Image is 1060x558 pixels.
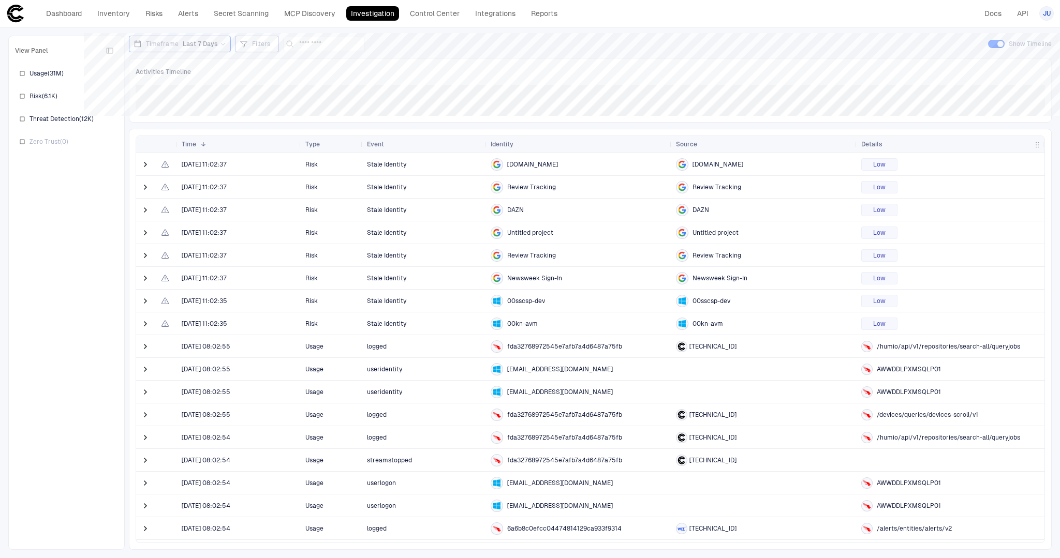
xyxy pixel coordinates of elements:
span: [DATE] 11:02:35 [182,297,227,305]
span: Risk [305,154,359,175]
span: [DATE] 08:02:54 [182,502,230,510]
span: Last 7 Days [183,40,218,48]
a: Control Center [405,6,464,21]
span: Review Tracking [693,251,741,260]
span: Review Tracking [693,183,741,191]
span: useridentity [367,388,402,396]
span: Usage [305,427,359,448]
span: [TECHNICAL_ID] [689,411,737,419]
span: Stale Identity [367,320,406,327]
div: Crowdstrike [863,411,871,419]
div: Clutch [678,411,686,419]
span: [DATE] 11:02:37 [182,229,227,237]
div: Crowdstrike [863,502,871,510]
span: Details [861,140,882,148]
a: Alerts [173,6,203,21]
a: Secret Scanning [209,6,273,21]
span: userlogon [367,479,396,487]
span: JU [1043,9,1051,18]
span: Risk [305,222,359,243]
span: Usage [305,336,359,357]
a: Docs [980,6,1006,21]
span: Event [367,140,384,148]
span: Low [873,183,886,191]
span: useridentity [367,366,402,373]
a: Risks [141,6,167,21]
span: [TECHNICAL_ID] [689,456,737,464]
span: [DATE] 08:02:55 [182,388,230,396]
span: DAZN [693,206,709,214]
div: 9/16/2025 18:02:35 (GMT+00:00 UTC) [182,320,227,328]
span: [EMAIL_ADDRESS][DOMAIN_NAME] [507,365,613,373]
div: 9/16/2025 15:02:54 (GMT+00:00 UTC) [182,456,230,464]
span: Low [873,251,886,260]
span: Zero Trust ( 0 ) [30,138,68,146]
div: 9/16/2025 18:02:37 (GMT+00:00 UTC) [182,206,227,214]
span: fda32768972545e7afb7a4d6487a75fb [507,342,622,351]
span: [DATE] 08:02:55 [182,411,230,419]
span: Usage [305,518,359,539]
span: /alerts/entities/alerts/v2 [877,524,952,533]
span: 00kn-avm [693,320,723,328]
span: [DATE] 11:02:37 [182,183,227,191]
span: userlogon [367,502,396,509]
span: [DATE] 11:02:37 [182,160,227,169]
span: [DATE] 08:02:54 [182,456,230,464]
span: [TECHNICAL_ID] [689,433,737,442]
span: 00kn-avm [507,320,538,328]
span: Stale Identity [367,297,406,305]
span: [DATE] 08:02:54 [182,433,230,442]
span: Usage [305,382,359,402]
span: 6a6b8c0efcc04474814129ca933f9314 [507,524,622,533]
div: Clutch [678,433,686,442]
span: Usage [305,359,359,380]
span: Risk [305,268,359,289]
div: Crowdstrike [863,433,871,442]
span: Risk [305,200,359,220]
span: Low [873,320,886,328]
span: [TECHNICAL_ID] [689,342,737,351]
a: Dashboard [41,6,86,21]
span: Stale Identity [367,229,406,236]
span: logged [367,525,387,532]
div: 9/16/2025 15:02:55 (GMT+00:00 UTC) [182,388,230,396]
span: Stale Identity [367,206,406,214]
div: 9/16/2025 15:02:55 (GMT+00:00 UTC) [182,411,230,419]
span: Usage [305,404,359,425]
span: [EMAIL_ADDRESS][DOMAIN_NAME] [507,388,613,396]
span: Untitled project [507,229,553,237]
span: Stale Identity [367,161,406,168]
div: 9/16/2025 15:02:54 (GMT+00:00 UTC) [182,524,230,533]
span: Stale Identity [367,275,406,282]
span: Time [182,140,196,148]
span: [DATE] 11:02:37 [182,206,227,214]
div: Clutch [678,342,686,351]
span: Threat Detection ( 12K ) [30,115,94,123]
span: Type [305,140,320,148]
a: API [1012,6,1033,21]
span: Activities Timeline [136,68,191,76]
div: 9/16/2025 15:02:54 (GMT+00:00 UTC) [182,502,230,510]
span: [EMAIL_ADDRESS][DOMAIN_NAME] [507,479,613,487]
span: [DATE] 08:02:55 [182,342,230,351]
span: Filters [252,40,270,48]
span: Risk [305,313,359,334]
div: 9/16/2025 18:02:37 (GMT+00:00 UTC) [182,274,227,282]
div: Crowdstrike [863,479,871,487]
span: Newsweek Sign-In [693,274,747,282]
span: Risk [305,177,359,198]
span: /devices/queries/devices-scroll/v1 [877,411,978,419]
div: Clutch [678,456,686,464]
a: Integrations [470,6,520,21]
div: Crowdstrike [863,365,871,373]
span: [DATE] 08:02:54 [182,479,230,487]
span: logged [367,343,387,350]
span: fda32768972545e7afb7a4d6487a75fb [507,433,622,442]
span: [DATE] 11:02:37 [182,274,227,282]
span: Risk [305,291,359,311]
span: Stale Identity [367,184,406,191]
span: Untitled project [693,229,739,237]
span: Identity [491,140,513,148]
span: Review Tracking [507,251,556,260]
a: Inventory [93,6,135,21]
